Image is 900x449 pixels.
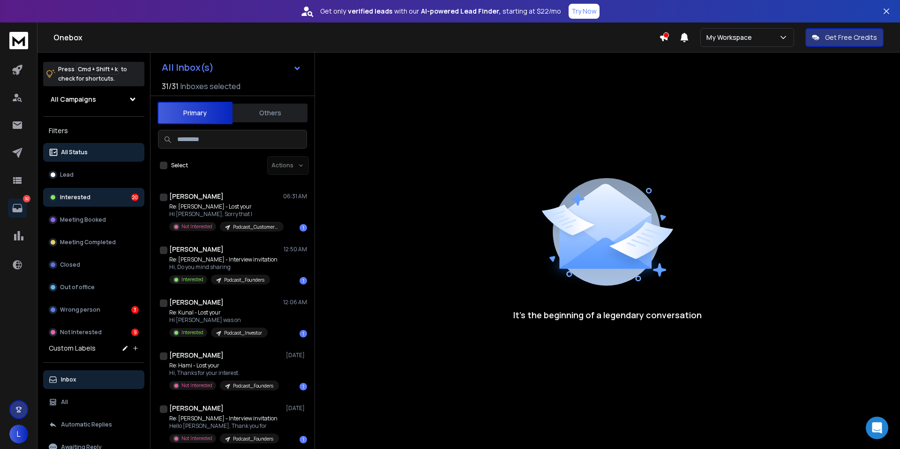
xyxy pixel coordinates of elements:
[43,278,144,297] button: Out of office
[43,210,144,229] button: Meeting Booked
[513,308,702,322] p: It’s the beginning of a legendary conversation
[162,63,214,72] h1: All Inbox(s)
[300,436,307,443] div: 1
[348,7,392,16] strong: verified leads
[169,309,268,316] p: Re: Kunal - Lost your
[9,425,28,443] button: L
[43,90,144,109] button: All Campaigns
[8,199,27,217] a: 32
[43,143,144,162] button: All Status
[283,299,307,306] p: 12:06 AM
[181,382,212,389] p: Not Interested
[43,370,144,389] button: Inbox
[169,362,279,369] p: Re: Hami - Lost your
[60,284,95,291] p: Out of office
[805,28,884,47] button: Get Free Credits
[181,329,203,336] p: Interested
[169,210,282,218] p: Hi [PERSON_NAME], Sorry that I
[571,7,597,16] p: Try Now
[169,263,277,271] p: Hi, Do you mind sharing
[169,298,224,307] h1: [PERSON_NAME]
[60,261,80,269] p: Closed
[61,421,112,428] p: Automatic Replies
[171,162,188,169] label: Select
[181,435,212,442] p: Not Interested
[300,224,307,232] div: 1
[169,256,277,263] p: Re: [PERSON_NAME] - Interview invitation
[224,277,264,284] p: Podcast_Founders
[60,306,100,314] p: Wrong person
[169,316,268,324] p: Hi [PERSON_NAME] was on
[169,422,279,430] p: Hello [PERSON_NAME], Thank you for
[60,171,74,179] p: Lead
[76,64,119,75] span: Cmd + Shift + k
[23,195,30,202] p: 32
[169,192,224,201] h1: [PERSON_NAME]
[61,149,88,156] p: All Status
[58,65,127,83] p: Press to check for shortcuts.
[825,33,877,42] p: Get Free Credits
[169,351,224,360] h1: [PERSON_NAME]
[169,369,279,377] p: Hi, Thanks for your interest.
[131,194,139,201] div: 20
[284,246,307,253] p: 12:50 AM
[232,103,307,123] button: Others
[286,404,307,412] p: [DATE]
[224,329,262,337] p: Podcast_Investor
[169,415,279,422] p: Re: [PERSON_NAME] - Interview invitation
[43,188,144,207] button: Interested20
[131,329,139,336] div: 9
[169,203,282,210] p: Re: [PERSON_NAME] - Lost your
[49,344,96,353] h3: Custom Labels
[60,329,102,336] p: Not Interested
[43,233,144,252] button: Meeting Completed
[181,276,203,283] p: Interested
[43,393,144,412] button: All
[53,32,659,43] h1: Onebox
[43,300,144,319] button: Wrong person3
[233,382,273,389] p: Podcast_Founders
[43,165,144,184] button: Lead
[9,32,28,49] img: logo
[300,330,307,337] div: 1
[233,435,273,442] p: Podcast_Founders
[180,81,240,92] h3: Inboxes selected
[157,102,232,124] button: Primary
[43,415,144,434] button: Automatic Replies
[43,255,144,274] button: Closed
[51,95,96,104] h1: All Campaigns
[320,7,561,16] p: Get only with our starting at $22/mo
[283,193,307,200] p: 06:31 AM
[421,7,501,16] strong: AI-powered Lead Finder,
[866,417,888,439] div: Open Intercom Messenger
[60,239,116,246] p: Meeting Completed
[286,352,307,359] p: [DATE]
[233,224,278,231] p: Podcast_CustomerSuccess
[162,81,179,92] span: 31 / 31
[61,376,76,383] p: Inbox
[169,404,224,413] h1: [PERSON_NAME]
[61,398,68,406] p: All
[181,223,212,230] p: Not Interested
[300,383,307,390] div: 1
[300,277,307,284] div: 1
[43,323,144,342] button: Not Interested9
[43,124,144,137] h3: Filters
[60,194,90,201] p: Interested
[131,306,139,314] div: 3
[60,216,106,224] p: Meeting Booked
[569,4,600,19] button: Try Now
[154,58,309,77] button: All Inbox(s)
[706,33,756,42] p: My Workspace
[169,245,224,254] h1: [PERSON_NAME]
